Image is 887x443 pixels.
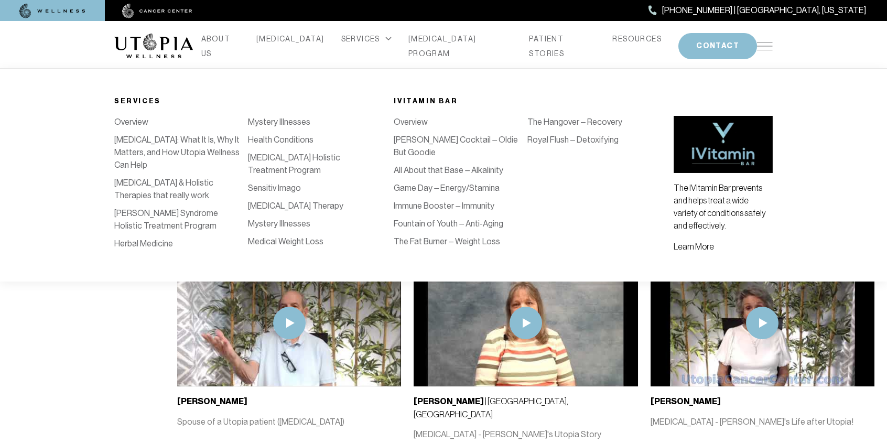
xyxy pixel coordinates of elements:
a: Sensitiv Imago [248,183,301,193]
a: IV Vitamin Therapy [381,117,449,127]
a: Overview [114,117,148,127]
a: Medical Weight Loss [248,236,323,246]
b: [PERSON_NAME] [177,396,247,406]
p: [MEDICAL_DATA] - [PERSON_NAME]'s Life after Utopia! [651,416,874,428]
a: Royal Flush – Detoxifying [527,135,619,145]
div: SERVICES [341,31,392,46]
a: [MEDICAL_DATA] [256,31,324,46]
a: RESOURCES [612,31,662,46]
a: Learn More [674,242,714,251]
a: Herbal Medicine [114,239,173,248]
a: [PHONE_NUMBER] | [GEOGRAPHIC_DATA], [US_STATE] [648,4,866,17]
img: cancer center [122,4,192,18]
a: Game Day – Energy/Stamina [394,183,500,193]
p: Spouse of a Utopia patient ([MEDICAL_DATA]) [177,416,401,428]
a: Mystery Illnesses [248,117,310,127]
a: [MEDICAL_DATA] PROGRAM [408,31,513,61]
img: vitamin bar [674,116,773,173]
a: PATIENT STORIES [529,31,596,61]
b: [PERSON_NAME] [651,396,721,406]
a: [MEDICAL_DATA] Holistic Treatment Program [248,153,340,175]
a: [PERSON_NAME] Cocktail – Oldie But Goodie [394,135,518,157]
img: play icon [746,307,778,339]
a: Mystery Illnesses [248,219,310,229]
a: All About that Base – Alkalinity [394,165,503,175]
a: The Hangover – Recovery [527,117,622,127]
span: [PHONE_NUMBER] | [GEOGRAPHIC_DATA], [US_STATE] [662,4,866,17]
a: [MEDICAL_DATA] Therapy [248,201,343,211]
a: Immune Booster – Immunity [394,201,494,211]
a: [PERSON_NAME] Syndrome Holistic Treatment Program [114,208,218,231]
img: play icon [273,307,306,339]
p: [MEDICAL_DATA] - [PERSON_NAME]'s Utopia Story [414,429,637,441]
a: [MEDICAL_DATA]: What It Is, Why It Matters, and How Utopia Wellness Can Help [114,135,240,170]
a: Detoxification [381,135,433,145]
img: thumbnail [177,260,401,386]
div: iVitamin Bar [394,95,661,107]
img: thumbnail [651,260,874,386]
a: Bio-Identical Hormones [381,188,468,198]
img: logo [114,34,193,59]
img: thumbnail [414,260,637,386]
a: Fountain of Youth – Anti-Aging [394,219,503,229]
img: play icon [510,307,542,339]
b: [PERSON_NAME] [414,396,484,406]
img: wellness [19,4,85,18]
a: ABOUT US [201,31,240,61]
img: icon-hamburger [757,42,773,50]
p: The IVitamin Bar prevents and helps treat a wide variety of conditions safely and effectively. [674,181,773,232]
a: [MEDICAL_DATA] & Holistic Therapies that really work [114,178,213,200]
a: Health Conditions [248,135,313,145]
a: [MEDICAL_DATA] [381,153,444,163]
span: | [GEOGRAPHIC_DATA], [GEOGRAPHIC_DATA] [414,396,568,419]
a: The Fat Burner – Weight Loss [394,236,500,246]
a: Overview [394,117,428,127]
button: CONTACT [678,33,757,59]
div: Services [114,95,381,107]
a: [MEDICAL_DATA] [381,170,444,180]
